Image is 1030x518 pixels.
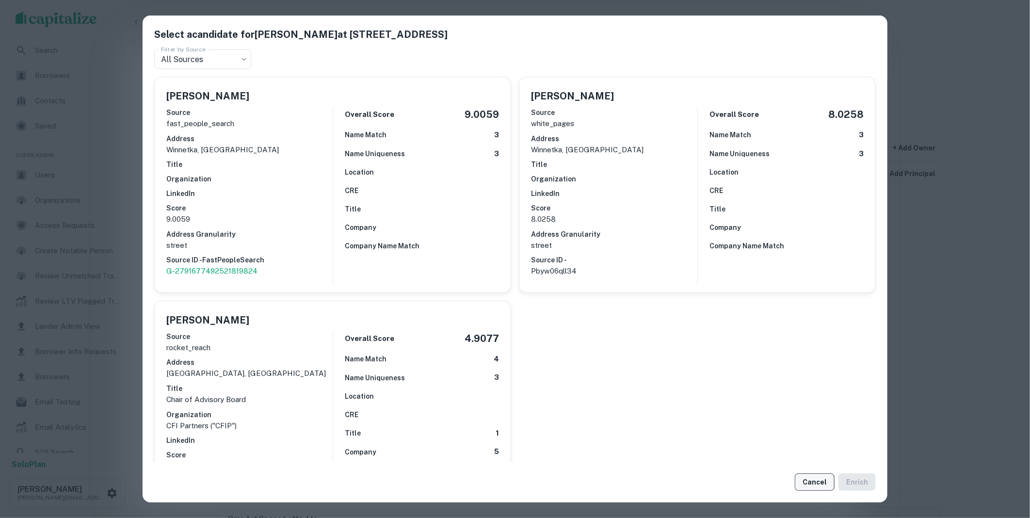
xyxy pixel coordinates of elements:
[531,203,697,213] h6: Score
[166,331,333,342] h6: Source
[166,342,333,354] p: rocket_reach
[345,447,376,457] h6: Company
[345,354,386,364] h6: Name Match
[531,229,697,240] h6: Address Granularity
[709,222,741,233] h6: Company
[531,265,697,277] p: Pbyw06qll34
[166,313,249,327] h5: [PERSON_NAME]
[166,89,249,103] h5: [PERSON_NAME]
[161,45,206,53] label: Filter by Source
[859,148,864,160] h6: 3
[531,133,697,144] h6: Address
[531,107,697,118] h6: Source
[465,331,499,346] h5: 4.9077
[166,133,333,144] h6: Address
[531,144,697,156] p: winnetka, [GEOGRAPHIC_DATA]
[166,409,333,420] h6: Organization
[709,167,739,178] h6: Location
[795,473,835,491] button: Cancel
[709,129,751,140] h6: Name Match
[494,148,499,160] h6: 3
[345,185,358,196] h6: CRE
[345,241,419,251] h6: Company Name Match
[166,144,333,156] p: winnetka, [GEOGRAPHIC_DATA]
[166,213,333,225] p: 9.0059
[345,409,358,420] h6: CRE
[494,354,499,365] h6: 4
[859,129,864,141] h6: 3
[166,460,333,472] p: 4.9077
[531,159,697,170] h6: Title
[166,159,333,170] h6: Title
[531,240,697,251] p: street
[166,383,333,394] h6: Title
[154,49,251,69] div: All Sources
[494,129,499,141] h6: 3
[166,229,333,240] h6: Address Granularity
[531,174,697,184] h6: Organization
[166,203,333,213] h6: Score
[531,188,697,199] h6: LinkedIn
[166,265,333,277] a: G-2791677492521819824
[154,27,876,42] h5: Select a candidate for [PERSON_NAME] at [STREET_ADDRESS]
[166,174,333,184] h6: Organization
[166,255,333,265] h6: Source ID - FastPeopleSearch
[494,372,499,383] h6: 3
[166,357,333,368] h6: Address
[345,333,394,344] h6: Overall Score
[345,391,374,402] h6: Location
[166,394,333,405] p: Chair of Advisory Board
[709,185,723,196] h6: CRE
[345,148,405,159] h6: Name Uniqueness
[166,118,333,129] p: fast_people_search
[345,428,361,438] h6: Title
[166,420,333,432] p: CFI Partners ("CFIP")
[531,213,697,225] p: 8.0258
[709,204,725,214] h6: Title
[166,188,333,199] h6: LinkedIn
[531,255,697,265] h6: Source ID -
[494,446,499,457] h6: 5
[166,450,333,460] h6: Score
[531,89,614,103] h5: [PERSON_NAME]
[166,368,333,379] p: [GEOGRAPHIC_DATA], [GEOGRAPHIC_DATA]
[709,109,759,120] h6: Overall Score
[345,109,394,120] h6: Overall Score
[345,204,361,214] h6: Title
[709,148,770,159] h6: Name Uniqueness
[345,372,405,383] h6: Name Uniqueness
[345,129,386,140] h6: Name Match
[709,241,784,251] h6: Company Name Match
[531,118,697,129] p: white_pages
[166,107,333,118] h6: Source
[345,222,376,233] h6: Company
[828,107,864,122] h5: 8.0258
[166,240,333,251] p: street
[982,440,1030,487] iframe: Chat Widget
[465,107,499,122] h5: 9.0059
[166,435,333,446] h6: LinkedIn
[496,428,499,439] h6: 1
[345,167,374,178] h6: Location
